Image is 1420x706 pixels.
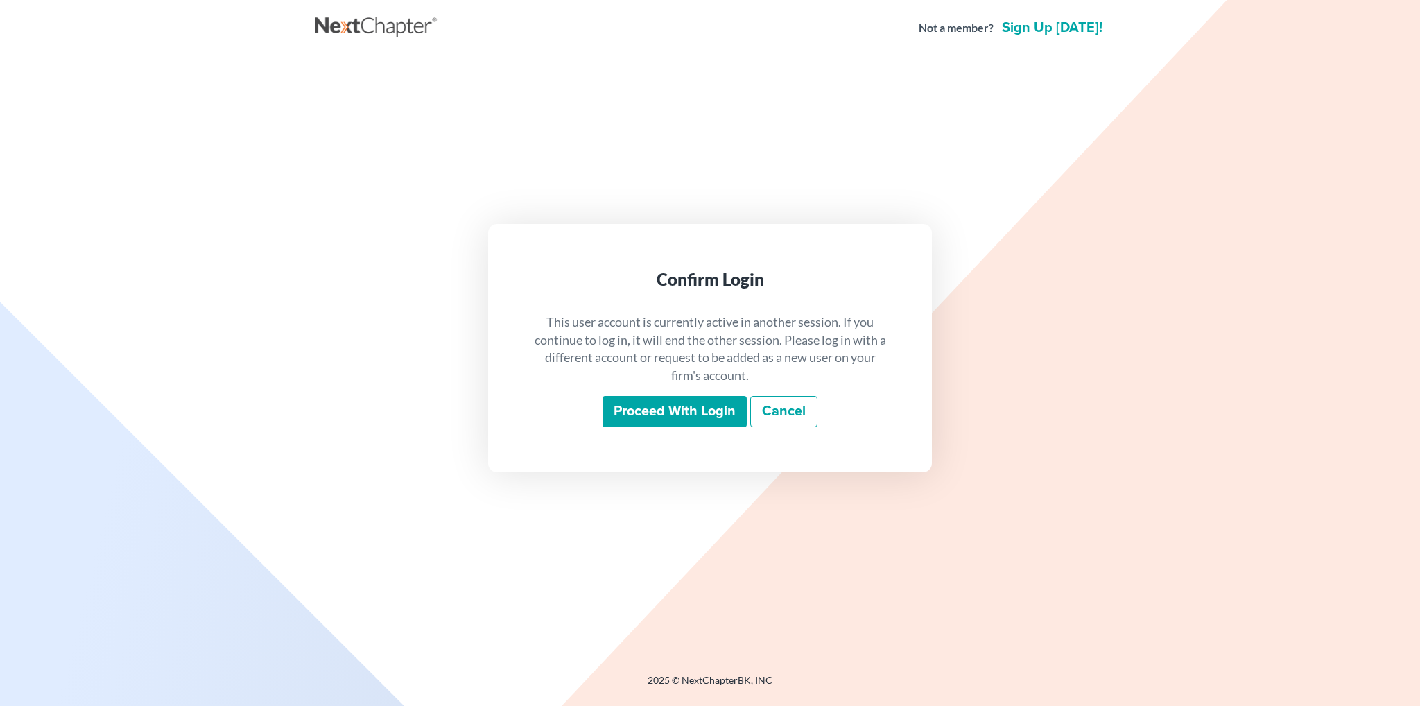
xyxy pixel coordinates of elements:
strong: Not a member? [919,20,994,36]
a: Cancel [750,396,817,428]
p: This user account is currently active in another session. If you continue to log in, it will end ... [532,313,887,385]
input: Proceed with login [603,396,747,428]
a: Sign up [DATE]! [999,21,1105,35]
div: Confirm Login [532,268,887,291]
div: 2025 © NextChapterBK, INC [315,673,1105,698]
